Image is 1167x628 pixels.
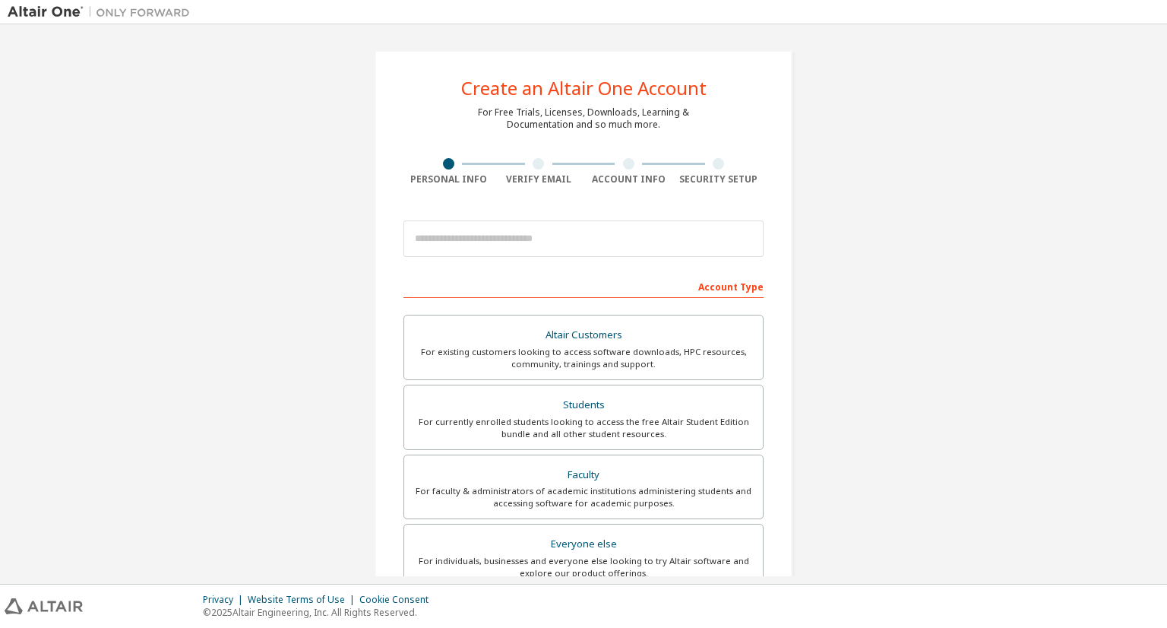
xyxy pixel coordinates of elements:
div: Cookie Consent [359,594,438,606]
div: Security Setup [674,173,764,186]
div: Personal Info [403,173,494,186]
img: Altair One [8,5,198,20]
div: Faculty [413,465,754,486]
div: Verify Email [494,173,584,186]
div: Students [413,395,754,416]
div: Altair Customers [413,325,754,346]
div: For faculty & administrators of academic institutions administering students and accessing softwa... [413,485,754,509]
img: altair_logo.svg [5,598,83,614]
div: Create an Altair One Account [461,79,707,97]
div: For Free Trials, Licenses, Downloads, Learning & Documentation and so much more. [478,106,689,131]
div: For individuals, businesses and everyone else looking to try Altair software and explore our prod... [413,555,754,579]
div: For existing customers looking to access software downloads, HPC resources, community, trainings ... [413,346,754,370]
div: Website Terms of Use [248,594,359,606]
div: For currently enrolled students looking to access the free Altair Student Edition bundle and all ... [413,416,754,440]
p: © 2025 Altair Engineering, Inc. All Rights Reserved. [203,606,438,619]
div: Privacy [203,594,248,606]
div: Account Type [403,274,764,298]
div: Everyone else [413,534,754,555]
div: Account Info [583,173,674,186]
